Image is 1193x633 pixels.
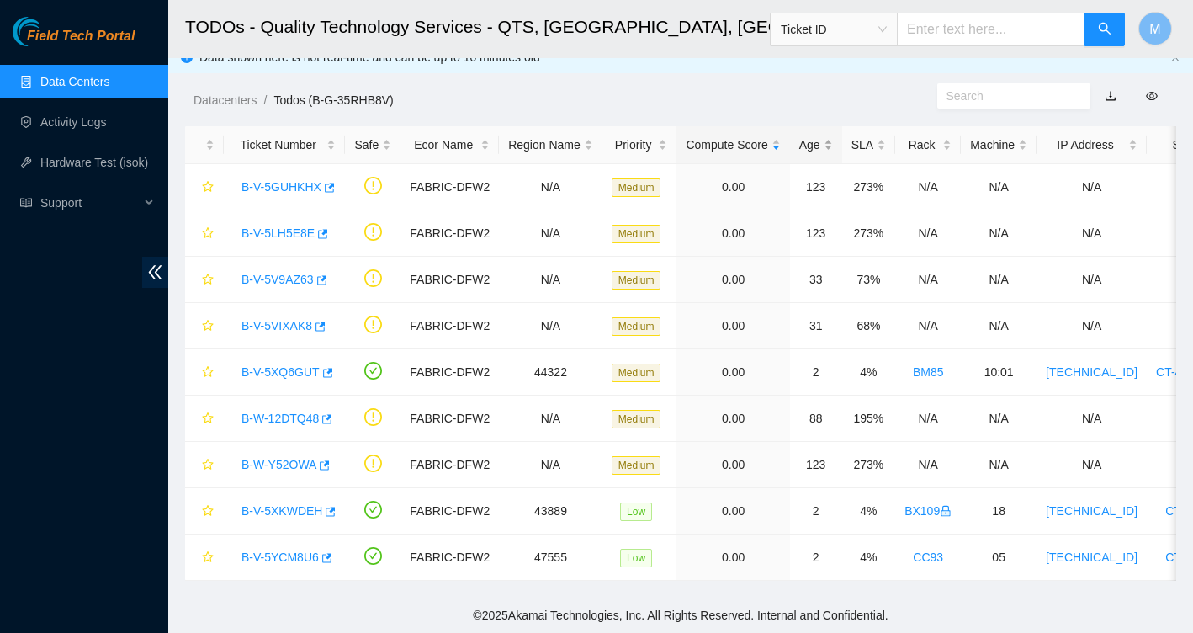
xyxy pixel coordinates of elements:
td: N/A [1037,210,1147,257]
a: Activity Logs [40,115,107,129]
a: B-V-5XKWDEH [241,504,322,518]
button: M [1138,12,1172,45]
button: star [194,173,215,200]
td: N/A [499,210,602,257]
span: star [202,181,214,194]
span: Medium [612,364,661,382]
td: 73% [842,257,895,303]
td: N/A [499,442,602,488]
img: Akamai Technologies [13,17,85,46]
td: 10:01 [961,349,1037,396]
td: 273% [842,442,895,488]
span: / [263,93,267,107]
a: [TECHNICAL_ID] [1046,365,1137,379]
td: FABRIC-DFW2 [400,303,499,349]
td: FABRIC-DFW2 [400,164,499,210]
a: B-V-5V9AZ63 [241,273,314,286]
td: 195% [842,396,895,442]
td: N/A [499,257,602,303]
span: exclamation-circle [364,408,382,426]
a: B-V-5VIXAK8 [241,319,312,332]
a: Akamai TechnologiesField Tech Portal [13,30,135,52]
td: N/A [1037,303,1147,349]
span: star [202,459,214,472]
span: Medium [612,271,661,290]
td: FABRIC-DFW2 [400,396,499,442]
td: 33 [790,257,842,303]
span: Medium [612,317,661,336]
td: N/A [961,257,1037,303]
td: 2 [790,535,842,581]
button: star [194,497,215,524]
td: N/A [1037,257,1147,303]
input: Enter text here... [897,13,1085,46]
a: Datacenters [194,93,257,107]
td: FABRIC-DFW2 [400,488,499,535]
td: N/A [1037,164,1147,210]
span: star [202,551,214,565]
span: read [20,197,32,209]
td: N/A [499,303,602,349]
span: exclamation-circle [364,316,382,333]
span: Medium [612,178,661,197]
td: 0.00 [676,303,789,349]
a: download [1105,89,1116,103]
span: eye [1146,90,1158,102]
td: N/A [895,303,961,349]
td: N/A [1037,442,1147,488]
span: check-circle [364,547,382,565]
td: N/A [961,442,1037,488]
button: star [194,405,215,432]
a: B-V-5YCM8U6 [241,551,319,564]
span: Medium [612,225,661,243]
span: lock [940,505,952,517]
td: N/A [961,303,1037,349]
td: N/A [895,442,961,488]
td: 0.00 [676,396,789,442]
td: 43889 [499,488,602,535]
button: star [194,359,215,386]
td: 4% [842,488,895,535]
td: 31 [790,303,842,349]
span: Medium [612,456,661,475]
a: [TECHNICAL_ID] [1046,551,1137,564]
button: star [194,544,215,571]
td: 123 [790,164,842,210]
td: 2 [790,488,842,535]
span: star [202,366,214,380]
button: star [194,451,215,478]
td: 0.00 [676,210,789,257]
span: Low [620,549,652,567]
span: M [1149,19,1160,40]
td: 68% [842,303,895,349]
a: B-W-12DTQ48 [241,412,319,425]
td: N/A [895,164,961,210]
a: CC93 [913,551,943,564]
span: check-circle [364,501,382,519]
span: exclamation-circle [364,223,382,241]
td: 05 [961,535,1037,581]
td: FABRIC-DFW2 [400,257,499,303]
td: 47555 [499,535,602,581]
td: N/A [895,257,961,303]
span: star [202,412,214,426]
button: star [194,312,215,339]
td: 0.00 [676,488,789,535]
span: star [202,227,214,241]
button: download [1092,82,1129,109]
td: N/A [895,396,961,442]
td: N/A [1037,396,1147,442]
td: N/A [961,210,1037,257]
td: FABRIC-DFW2 [400,535,499,581]
span: Ticket ID [781,17,887,42]
td: 4% [842,349,895,396]
td: 273% [842,210,895,257]
td: FABRIC-DFW2 [400,442,499,488]
span: Low [620,503,652,521]
span: Field Tech Portal [27,29,135,45]
td: 18 [961,488,1037,535]
td: N/A [499,164,602,210]
span: Support [40,186,140,220]
a: B-V-5XQ6GUT [241,365,320,379]
footer: © 2025 Akamai Technologies, Inc. All Rights Reserved. Internal and Confidential. [168,598,1193,633]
